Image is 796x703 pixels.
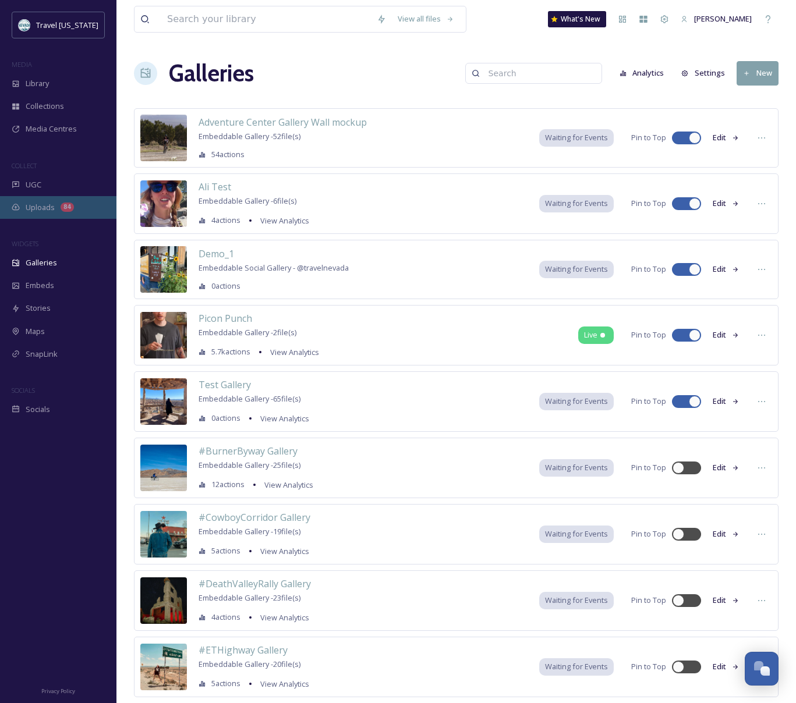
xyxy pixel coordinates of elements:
span: View Analytics [260,413,309,424]
button: Edit [707,589,745,612]
span: Ali Test [199,180,231,193]
a: View Analytics [254,610,309,624]
img: 309288f6-2f3f-4418-a5d8-73a9b4c9865b.jpg [140,246,187,293]
span: Waiting for Events [545,396,608,407]
span: Embeds [26,280,54,291]
img: 611aaef2-be0e-47bb-bfeb-c2d24128c47d.jpg [140,577,187,624]
span: View Analytics [264,480,313,490]
span: Waiting for Events [545,462,608,473]
span: Picon Punch [199,312,252,325]
span: Pin to Top [631,528,666,539]
span: Pin to Top [631,396,666,407]
span: Pin to Top [631,462,666,473]
a: View Analytics [254,411,309,425]
a: Privacy Policy [41,683,75,697]
span: Embeddable Gallery - 52 file(s) [199,131,300,141]
span: Travel [US_STATE] [36,20,98,30]
span: Privacy Policy [41,687,75,695]
span: View Analytics [260,215,309,226]
span: Waiting for Events [545,198,608,209]
span: Pin to Top [631,595,666,606]
span: SnapLink [26,349,58,360]
a: [PERSON_NAME] [675,8,758,30]
span: Embeddable Gallery - 23 file(s) [199,592,300,603]
span: Waiting for Events [545,528,608,539]
span: Waiting for Events [545,264,608,275]
img: d7583437-9597-441a-8c9a-119f527c1667.jpg [140,180,187,227]
a: View Analytics [254,544,309,558]
button: Edit [707,390,745,413]
span: Pin to Top [631,132,666,143]
span: 4 actions [211,612,240,623]
span: Demo_1 [199,247,234,260]
span: WIDGETS [12,239,38,248]
a: View Analytics [264,345,319,359]
span: 0 actions [211,281,240,292]
button: Edit [707,324,745,346]
span: #ETHighway Gallery [199,644,288,656]
span: Galleries [26,257,57,268]
span: Waiting for Events [545,132,608,143]
span: View Analytics [260,546,309,556]
a: View Analytics [254,214,309,228]
span: Pin to Top [631,198,666,209]
span: 0 actions [211,413,240,424]
span: #BurnerByway Gallery [199,445,298,457]
img: d6ee97c1-ceff-4533-a8f8-7461e56195e5.jpg [140,312,187,358]
input: Search your library [161,6,371,32]
span: Socials [26,404,50,415]
span: Pin to Top [631,329,666,340]
button: Edit [707,258,745,281]
span: Pin to Top [631,661,666,672]
button: Analytics [614,62,670,84]
span: View Analytics [260,612,309,623]
button: Edit [707,655,745,678]
a: Galleries [169,56,254,91]
img: download.jpeg [19,19,30,31]
input: Search [483,62,596,85]
img: fc6720fe-84d8-4870-b072-7e34a5a812c3.jpg [140,378,187,425]
span: MEDIA [12,60,32,69]
button: Open Chat [745,652,779,686]
span: Embeddable Gallery - 19 file(s) [199,526,300,537]
span: Pin to Top [631,264,666,275]
button: Settings [675,62,731,84]
div: 84 [61,203,74,212]
span: Waiting for Events [545,595,608,606]
img: 1dee5108-95b0-4cda-bf3e-9f0c10e4c1e6.jpg [140,644,187,690]
span: Adventure Center Gallery Wall mockup [199,116,367,129]
span: 5 actions [211,678,240,689]
span: 5.7k actions [211,346,250,357]
button: Edit [707,456,745,479]
button: Edit [707,523,745,545]
span: [PERSON_NAME] [694,13,752,24]
span: Library [26,78,49,89]
span: Media Centres [26,123,77,134]
img: 35f8432e-34f8-42db-bb9b-84ccc62b0fd0.jpg [140,115,187,161]
span: Maps [26,326,45,337]
span: 54 actions [211,149,245,160]
a: View Analytics [254,677,309,691]
span: Waiting for Events [545,661,608,672]
span: #DeathValleyRally Gallery [199,577,311,590]
span: Collections [26,101,64,112]
a: Settings [675,62,737,84]
span: COLLECT [12,161,37,170]
span: 5 actions [211,545,240,556]
span: Embeddable Gallery - 2 file(s) [199,327,296,338]
button: Edit [707,192,745,215]
span: Embeddable Social Gallery - @ travelnevada [199,262,349,273]
span: Embeddable Gallery - 65 file(s) [199,393,300,404]
a: View all files [392,8,460,30]
span: UGC [26,179,41,190]
span: Embeddable Gallery - 6 file(s) [199,196,296,206]
img: c4cdd30a-0ff7-4ca2-8ad7-d173d18ecca5.jpg [140,445,187,491]
span: 12 actions [211,479,245,490]
a: Analytics [614,62,676,84]
span: Uploads [26,202,55,213]
button: Edit [707,126,745,149]
span: Embeddable Gallery - 20 file(s) [199,659,300,669]
div: What's New [548,11,606,27]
